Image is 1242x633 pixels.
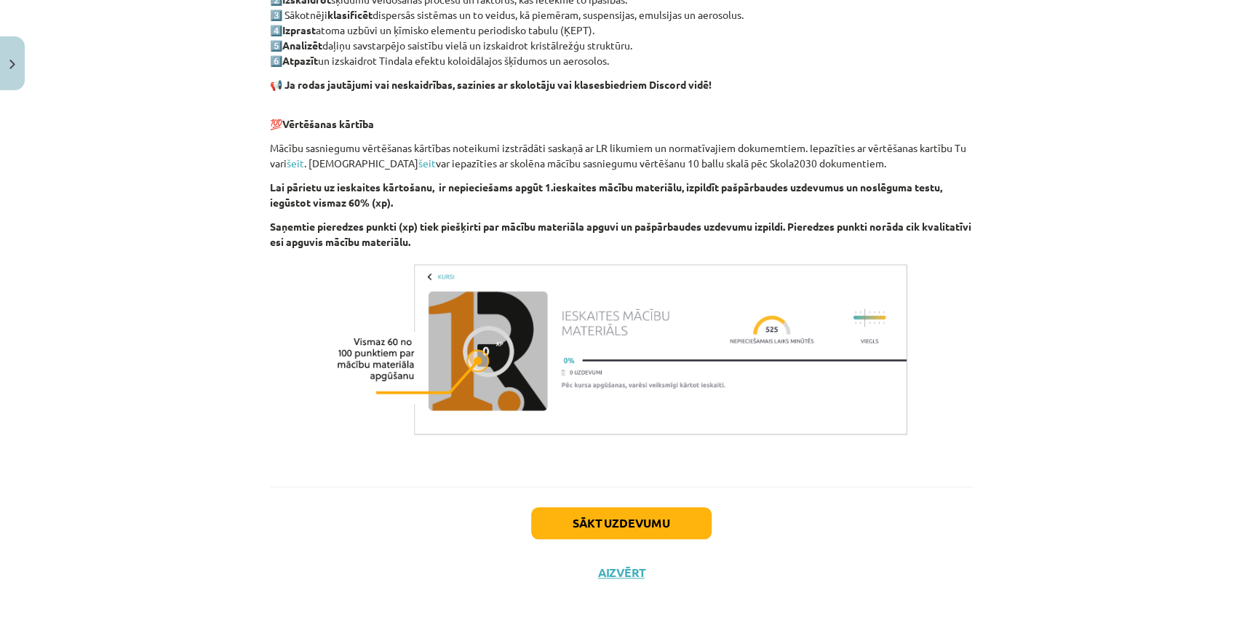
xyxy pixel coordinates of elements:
[282,54,318,67] strong: Atpazīt
[282,39,322,52] strong: Analizēt
[594,565,649,580] button: Aizvērt
[327,8,373,21] strong: klasificēt
[9,60,15,69] img: icon-close-lesson-0947bae3869378f0d4975bcd49f059093ad1ed9edebbc8119c70593378902aed.svg
[270,140,973,171] p: Mācību sasniegumu vērtēšanas kārtības noteikumi izstrādāti saskaņā ar LR likumiem un normatīvajie...
[531,507,712,539] button: Sākt uzdevumu
[418,156,436,170] a: šeit
[287,156,304,170] a: šeit
[282,117,374,130] strong: Vērtēšanas kārtība
[270,78,712,91] strong: 📢 Ja rodas jautājumi vai neskaidrības, sazinies ar skolotāju vai klasesbiedriem Discord vidē!
[270,220,971,248] strong: Saņemtie pieredzes punkti (xp) tiek piešķirti par mācību materiāla apguvi un pašpārbaudes uzdevum...
[270,180,942,209] strong: Lai pārietu uz ieskaites kārtošanu, ir nepieciešams apgūt 1.ieskaites mācību materiālu, izpildīt ...
[282,23,316,36] strong: Izprast
[270,116,973,132] p: 💯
